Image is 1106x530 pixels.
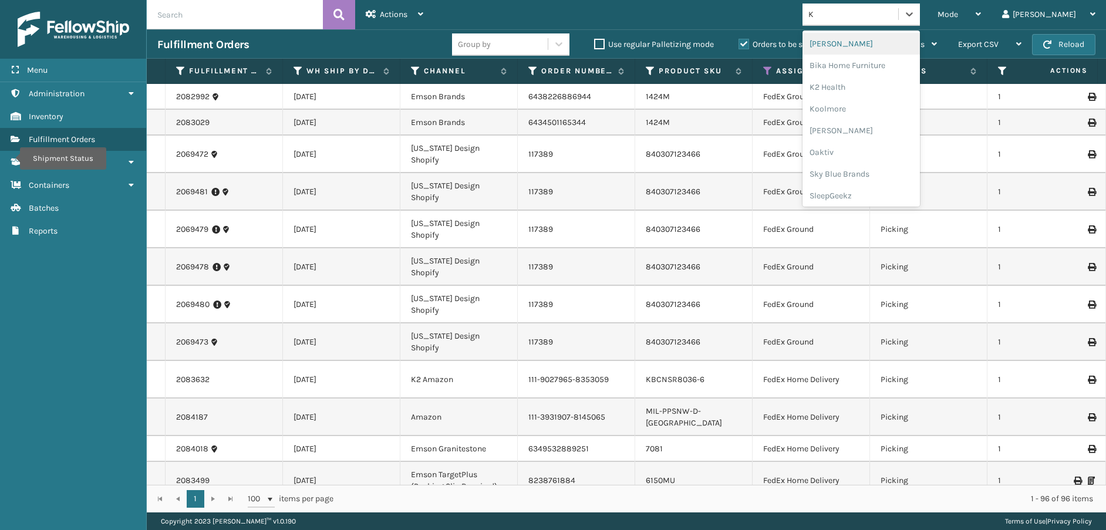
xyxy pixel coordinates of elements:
[646,224,700,234] a: 840307123466
[350,493,1093,505] div: 1 - 96 of 96 items
[283,286,400,323] td: [DATE]
[802,98,920,120] div: Koolmore
[958,39,999,49] span: Export CSV
[1088,93,1095,101] i: Print Label
[400,361,518,399] td: K2 Amazon
[776,66,847,76] label: Assigned Carrier Service
[753,399,870,436] td: FedEx Home Delivery
[518,462,635,499] td: 8238761884
[646,337,700,347] a: 840307123466
[306,66,377,76] label: WH Ship By Date
[1088,477,1095,485] i: Print Packing Slip
[1032,34,1095,55] button: Reload
[400,462,518,499] td: Emson TargetPlus (Packing Slip Required)
[870,323,987,361] td: Picking
[518,173,635,211] td: 117389
[283,399,400,436] td: [DATE]
[646,117,670,127] a: 1424M
[400,211,518,248] td: [US_STATE] Design Shopify
[29,112,63,121] span: Inventory
[1088,188,1095,196] i: Print Label
[870,173,987,211] td: Picking
[518,399,635,436] td: 111-3931907-8145065
[870,399,987,436] td: Picking
[646,149,700,159] a: 840307123466
[938,9,958,19] span: Mode
[987,436,1105,462] td: 1
[29,180,69,190] span: Containers
[987,286,1105,323] td: 1
[1088,338,1095,346] i: Print Label
[870,136,987,173] td: Picking
[753,211,870,248] td: FedEx Ground
[987,136,1105,173] td: 1
[176,186,208,198] a: 2069481
[248,490,333,508] span: items per page
[400,286,518,323] td: [US_STATE] Design Shopify
[283,136,400,173] td: [DATE]
[646,406,722,428] a: MIL-PPSNW-D-[GEOGRAPHIC_DATA]
[400,84,518,110] td: Emson Brands
[283,84,400,110] td: [DATE]
[802,185,920,207] div: SleepGeekz
[753,436,870,462] td: FedEx Home Delivery
[518,248,635,286] td: 117389
[753,136,870,173] td: FedEx Ground
[283,110,400,136] td: [DATE]
[646,187,700,197] a: 840307123466
[283,323,400,361] td: [DATE]
[753,110,870,136] td: FedEx Ground
[283,173,400,211] td: [DATE]
[518,323,635,361] td: 117389
[739,39,852,49] label: Orders to be shipped [DATE]
[176,261,209,273] a: 2069478
[1005,517,1046,525] a: Terms of Use
[802,76,920,98] div: K2 Health
[753,248,870,286] td: FedEx Ground
[29,157,90,167] span: Shipment Status
[176,336,208,348] a: 2069473
[176,91,210,103] a: 2082992
[646,444,663,454] a: 7081
[176,374,210,386] a: 2083632
[29,89,85,99] span: Administration
[283,436,400,462] td: [DATE]
[802,55,920,76] div: Bika Home Furniture
[283,211,400,248] td: [DATE]
[189,66,260,76] label: Fulfillment Order Id
[400,110,518,136] td: Emson Brands
[893,66,965,76] label: Status
[870,361,987,399] td: Picking
[518,84,635,110] td: 6438226886944
[176,411,208,423] a: 2084187
[1088,119,1095,127] i: Print Label
[400,173,518,211] td: [US_STATE] Design Shopify
[870,211,987,248] td: Picking
[987,211,1105,248] td: 1
[870,110,987,136] td: Picking
[458,38,491,50] div: Group by
[646,262,700,272] a: 840307123466
[987,361,1105,399] td: 1
[753,173,870,211] td: FedEx Ground
[646,299,700,309] a: 840307123466
[646,374,704,384] a: KBCNSR8036-6
[29,203,59,213] span: Batches
[1088,301,1095,309] i: Print Label
[987,110,1105,136] td: 1
[802,163,920,185] div: Sky Blue Brands
[176,299,210,310] a: 2069480
[753,361,870,399] td: FedEx Home Delivery
[541,66,612,76] label: Order Number
[1005,512,1092,530] div: |
[400,399,518,436] td: Amazon
[987,84,1105,110] td: 1
[176,148,208,160] a: 2069472
[753,286,870,323] td: FedEx Ground
[1088,445,1095,453] i: Print Label
[157,38,249,52] h3: Fulfillment Orders
[176,475,210,487] a: 2083499
[380,9,407,19] span: Actions
[283,248,400,286] td: [DATE]
[870,462,987,499] td: Picking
